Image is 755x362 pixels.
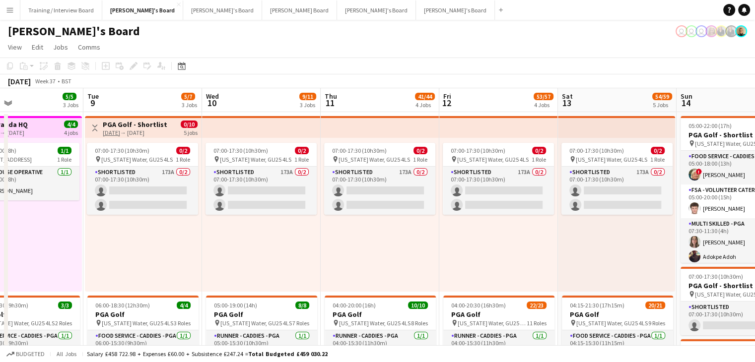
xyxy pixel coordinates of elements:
[705,25,717,37] app-user-avatar: Caitlin Simpson-Hodson
[8,76,31,86] div: [DATE]
[32,43,43,52] span: Edit
[78,43,100,52] span: Comms
[87,350,328,358] div: Salary £458 722.98 + Expenses £60.00 + Subsistence £247.24 =
[55,350,78,358] span: All jobs
[53,43,68,52] span: Jobs
[74,41,104,54] a: Comms
[4,41,26,54] a: View
[337,0,416,20] button: [PERSON_NAME]'s Board
[102,0,183,20] button: [PERSON_NAME]'s Board
[8,24,140,39] h1: [PERSON_NAME]'s Board
[248,350,328,358] span: Total Budgeted £459 030.22
[183,0,262,20] button: [PERSON_NAME]'s Board
[20,0,102,20] button: Training / Interview Board
[695,25,707,37] app-user-avatar: Kathryn Davies
[686,25,697,37] app-user-avatar: Kathryn Davies
[8,43,22,52] span: View
[262,0,337,20] button: [PERSON_NAME] Board
[28,41,47,54] a: Edit
[676,25,687,37] app-user-avatar: Kathryn Davies
[16,351,45,358] span: Budgeted
[416,0,495,20] button: [PERSON_NAME]'s Board
[725,25,737,37] app-user-avatar: Thomasina Dixon
[62,77,71,85] div: BST
[49,41,72,54] a: Jobs
[5,349,46,360] button: Budgeted
[735,25,747,37] app-user-avatar: Nikoleta Gehfeld
[715,25,727,37] app-user-avatar: Thomasina Dixon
